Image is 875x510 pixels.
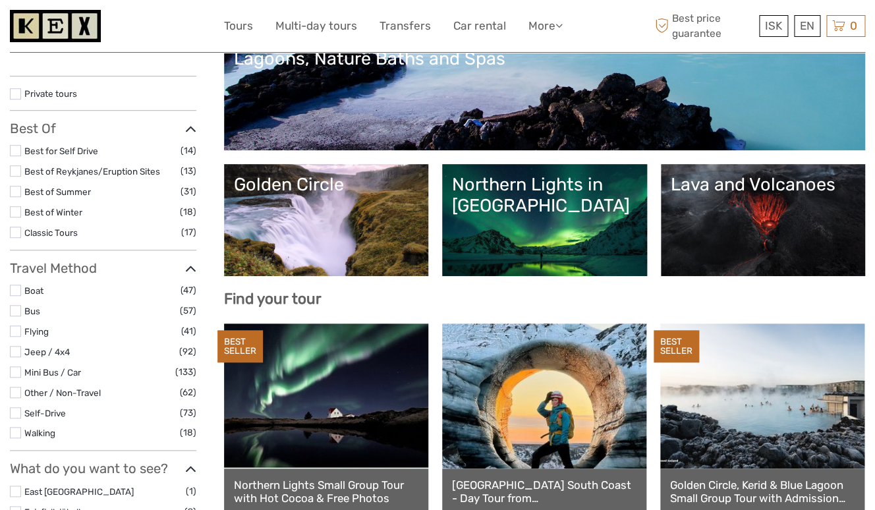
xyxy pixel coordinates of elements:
a: Best for Self Drive [24,146,98,156]
a: Lagoons, Nature Baths and Spas [234,48,856,140]
a: Golden Circle [234,174,419,266]
h3: What do you want to see? [10,461,196,476]
span: (13) [181,163,196,179]
a: Best of Summer [24,186,91,197]
a: Other / Non-Travel [24,387,101,398]
span: (133) [175,364,196,380]
a: Boat [24,285,43,296]
a: Self-Drive [24,408,66,418]
span: (41) [181,324,196,339]
img: 1261-44dab5bb-39f8-40da-b0c2-4d9fce00897c_logo_small.jpg [10,10,101,42]
a: Multi-day tours [275,16,357,36]
a: Flying [24,326,49,337]
a: Best of Reykjanes/Eruption Sites [24,166,160,177]
div: Northern Lights in [GEOGRAPHIC_DATA] [452,174,637,217]
a: [GEOGRAPHIC_DATA] South Coast - Day Tour from [GEOGRAPHIC_DATA] [452,478,636,505]
span: (92) [179,344,196,359]
a: Car rental [453,16,506,36]
a: Walking [24,428,55,438]
div: Golden Circle [234,174,419,195]
div: BEST SELLER [654,330,699,363]
a: Private tours [24,88,77,99]
a: Best of Winter [24,207,82,217]
a: Tours [224,16,253,36]
a: Classic Tours [24,227,78,238]
span: (47) [181,283,196,298]
div: BEST SELLER [217,330,263,363]
div: Lagoons, Nature Baths and Spas [234,48,856,69]
span: (57) [180,303,196,318]
div: Lava and Volcanoes [671,174,856,195]
div: EN [794,15,820,37]
span: Best price guarantee [652,11,756,40]
h3: Best Of [10,121,196,136]
a: Jeep / 4x4 [24,347,70,357]
a: Northern Lights Small Group Tour with Hot Cocoa & Free Photos [234,478,418,505]
b: Find your tour [224,290,322,308]
a: Transfers [380,16,431,36]
span: (73) [180,405,196,420]
a: Mini Bus / Car [24,367,81,378]
a: Bus [24,306,40,316]
a: Lava and Volcanoes [671,174,856,266]
a: Golden Circle, Kerid & Blue Lagoon Small Group Tour with Admission Ticket [670,478,855,505]
span: (62) [180,385,196,400]
a: More [528,16,563,36]
span: 0 [848,19,859,32]
span: (31) [181,184,196,199]
span: ISK [765,19,782,32]
span: (1) [186,484,196,499]
span: (14) [181,143,196,158]
span: (17) [181,225,196,240]
a: Northern Lights in [GEOGRAPHIC_DATA] [452,174,637,266]
a: East [GEOGRAPHIC_DATA] [24,486,134,497]
span: (18) [180,425,196,440]
span: (18) [180,204,196,219]
h3: Travel Method [10,260,196,276]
